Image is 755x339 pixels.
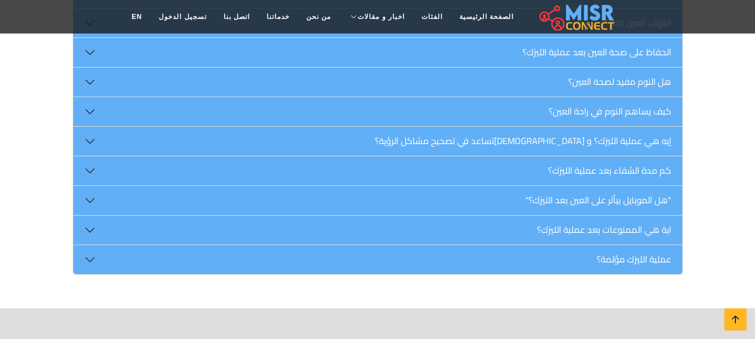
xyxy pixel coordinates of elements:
[150,6,215,27] a: تسجيل الدخول
[339,6,413,27] a: اخبار و مقالات
[73,127,682,156] button: إيه هي عملية الليزك؟ و [DEMOGRAPHIC_DATA]تساعد في تصحيح مشاكل الرؤية؟
[124,6,151,27] a: EN
[358,12,405,22] span: اخبار و مقالات
[73,216,682,245] button: اية هي الممنوعات بعد عملية الليزك؟
[73,186,682,215] button: "هل الموبايل بيأثر على العين بعد الليزك؟"
[73,38,682,67] button: الحفاظ على صحة العين بعد عملية الليزك؟
[539,3,614,31] img: main.misr_connect
[451,6,522,27] a: الصفحة الرئيسية
[73,68,682,97] button: هل النوم مفيد لصحة العين؟
[215,6,258,27] a: اتصل بنا
[73,97,682,126] button: كيف يساهم النوم في راحة العين؟
[73,245,682,274] button: عملية الليزك مؤلمة؟
[413,6,451,27] a: الفئات
[73,156,682,185] button: كم مدة الشفاء بعد عملية الليزك؟
[258,6,298,27] a: خدماتنا
[298,6,339,27] a: من نحن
